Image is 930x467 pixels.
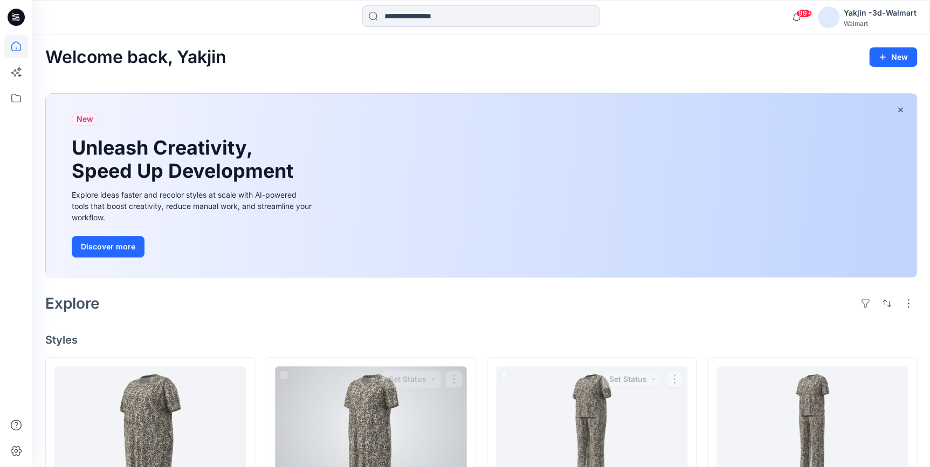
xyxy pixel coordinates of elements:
button: New [869,47,917,67]
img: avatar [818,6,839,28]
span: 99+ [796,9,812,18]
h2: Welcome back, Yakjin [45,47,226,67]
h1: Unleash Creativity, Speed Up Development [72,136,298,183]
h2: Explore [45,295,100,312]
div: Walmart [844,19,917,27]
h4: Styles [45,333,917,346]
div: Explore ideas faster and recolor styles at scale with AI-powered tools that boost creativity, red... [72,189,314,223]
button: Discover more [72,236,144,257]
a: Discover more [72,236,314,257]
span: New [77,113,93,126]
div: Yakjin -3d-Walmart [844,6,917,19]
